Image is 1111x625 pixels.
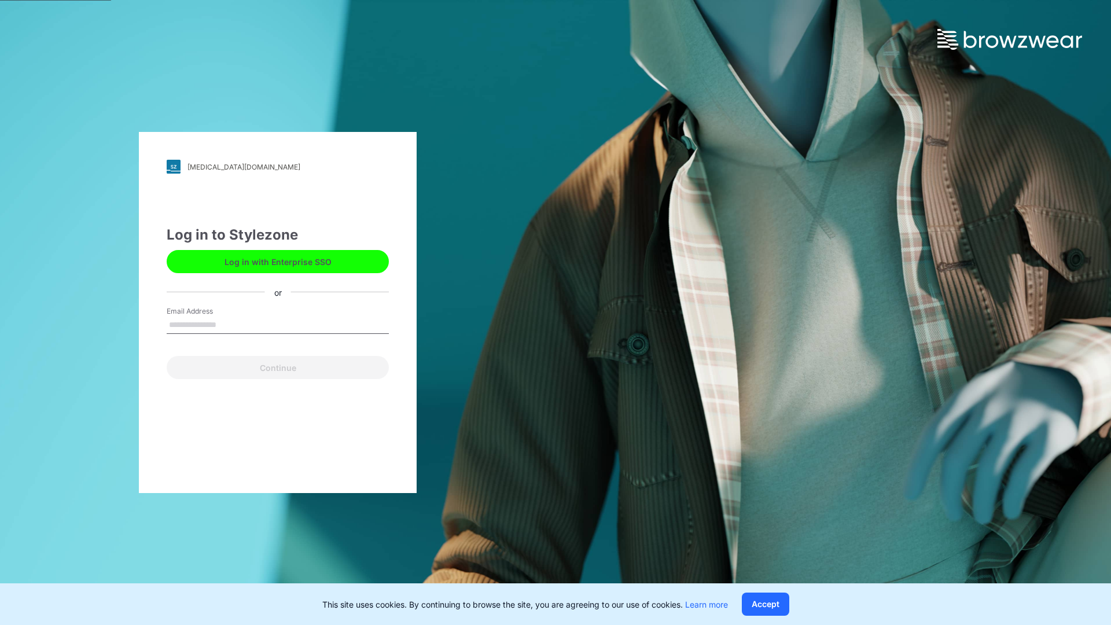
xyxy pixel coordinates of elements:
[742,593,789,616] button: Accept
[187,163,300,171] div: [MEDICAL_DATA][DOMAIN_NAME]
[167,306,248,317] label: Email Address
[937,29,1082,50] img: browzwear-logo.73288ffb.svg
[322,598,728,611] p: This site uses cookies. By continuing to browse the site, you are agreeing to our use of cookies.
[167,160,181,174] img: svg+xml;base64,PHN2ZyB3aWR0aD0iMjgiIGhlaWdodD0iMjgiIHZpZXdCb3g9IjAgMCAyOCAyOCIgZmlsbD0ibm9uZSIgeG...
[167,160,389,174] a: [MEDICAL_DATA][DOMAIN_NAME]
[167,250,389,273] button: Log in with Enterprise SSO
[685,600,728,609] a: Learn more
[265,286,291,298] div: or
[167,225,389,245] div: Log in to Stylezone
